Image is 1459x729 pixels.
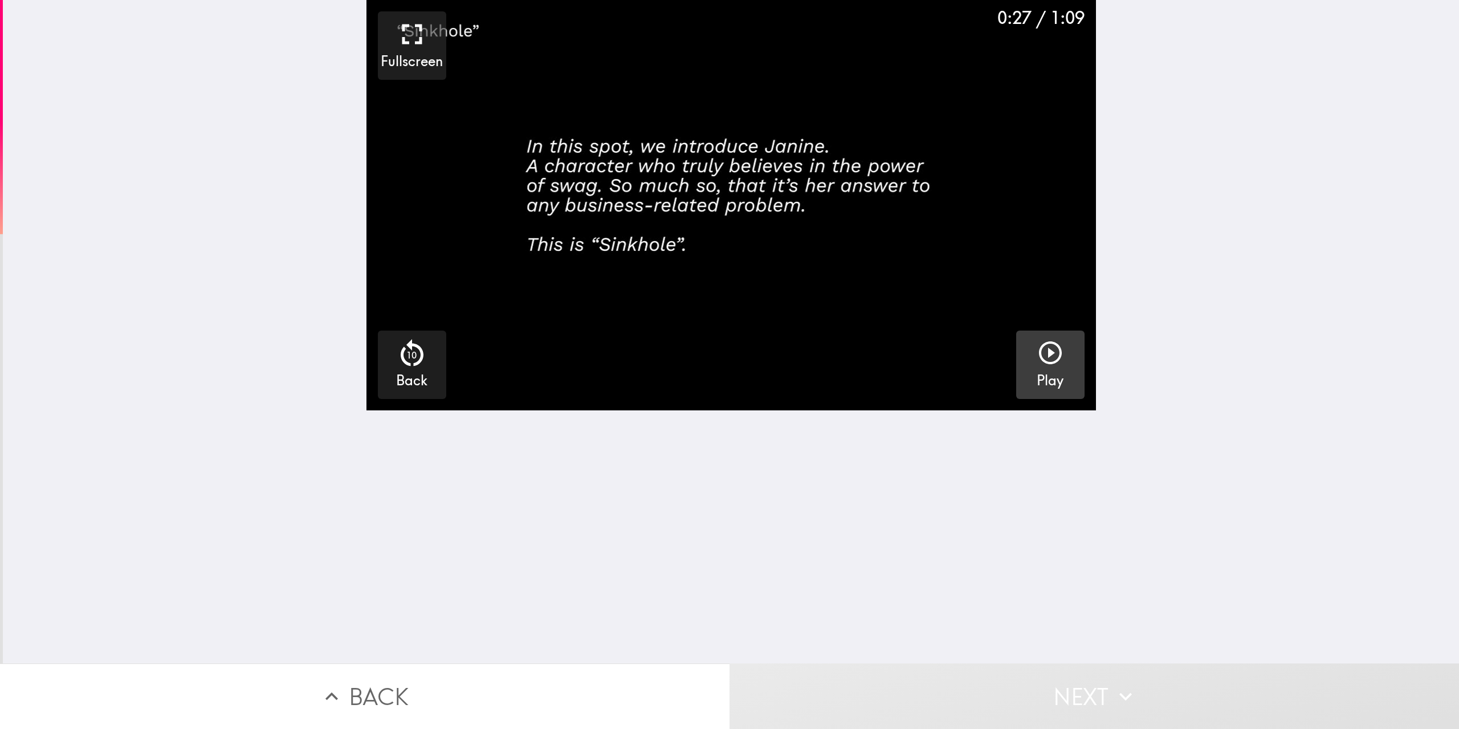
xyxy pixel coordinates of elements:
div: 0:27 / 1:09 [997,6,1085,30]
h5: Fullscreen [381,52,443,71]
button: Fullscreen [378,11,446,80]
button: 10Back [378,331,446,399]
h5: Back [396,371,427,390]
p: 10 [406,349,417,361]
h5: Play [1037,371,1063,390]
button: Next [729,663,1459,729]
button: Play [1016,331,1085,399]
